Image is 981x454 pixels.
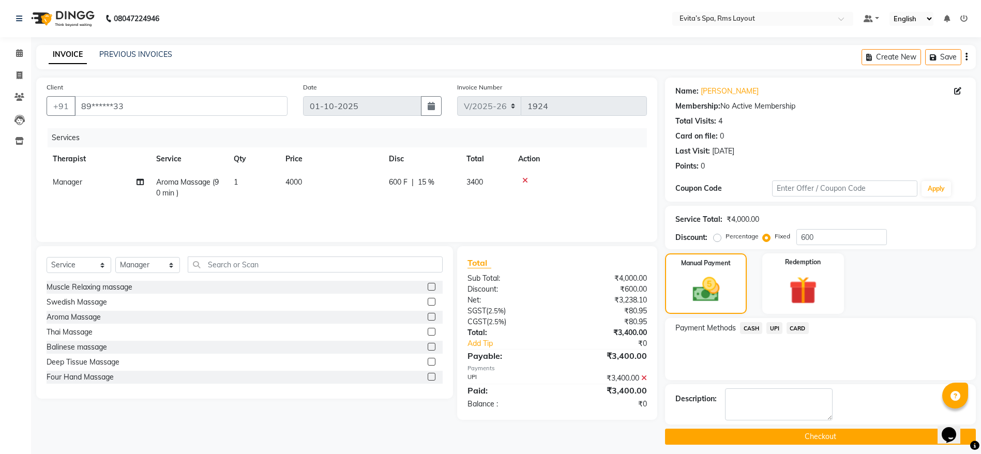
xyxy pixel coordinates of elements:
div: 0 [720,131,724,142]
div: ₹0 [573,338,655,349]
th: Service [150,147,228,171]
span: Total [467,258,491,268]
span: 600 F [389,177,408,188]
div: ₹3,400.00 [557,373,655,384]
div: Membership: [675,101,720,112]
div: Balance : [460,399,557,410]
div: ( ) [460,316,557,327]
div: Service Total: [675,214,722,225]
span: 1 [234,177,238,187]
input: Search by Name/Mobile/Email/Code [74,96,288,116]
img: _cash.svg [684,274,728,305]
div: Name: [675,86,699,97]
img: logo [26,4,97,33]
div: ₹4,000.00 [557,273,655,284]
button: Apply [922,181,951,196]
div: Swedish Massage [47,297,107,308]
button: Create New [862,49,921,65]
div: Card on file: [675,131,718,142]
div: Deep Tissue Massage [47,357,119,368]
div: 4 [718,116,722,127]
label: Date [303,83,317,92]
input: Search or Scan [188,256,443,273]
div: [DATE] [712,146,734,157]
span: Payment Methods [675,323,736,334]
span: 2.5% [489,317,504,326]
span: CGST [467,317,487,326]
label: Client [47,83,63,92]
div: 0 [701,161,705,172]
span: UPI [766,322,782,334]
div: ₹80.95 [557,306,655,316]
div: ₹600.00 [557,284,655,295]
th: Price [279,147,383,171]
div: UPI [460,373,557,384]
label: Redemption [785,258,821,267]
button: Save [925,49,961,65]
span: 3400 [466,177,483,187]
th: Disc [383,147,460,171]
label: Percentage [726,232,759,241]
div: Services [48,128,655,147]
div: Payable: [460,350,557,362]
div: ₹0 [557,399,655,410]
span: 15 % [418,177,434,188]
div: ₹80.95 [557,316,655,327]
label: Manual Payment [681,259,731,268]
div: Description: [675,394,717,404]
span: 2.5% [488,307,504,315]
div: ₹3,400.00 [557,350,655,362]
input: Enter Offer / Coupon Code [772,180,917,196]
div: ₹3,400.00 [557,384,655,397]
th: Therapist [47,147,150,171]
iframe: chat widget [938,413,971,444]
span: CARD [787,322,809,334]
div: Discount: [675,232,707,243]
span: SGST [467,306,486,315]
div: Muscle Relaxing massage [47,282,132,293]
a: INVOICE [49,46,87,64]
a: [PERSON_NAME] [701,86,759,97]
label: Invoice Number [457,83,502,92]
span: | [412,177,414,188]
span: Manager [53,177,82,187]
th: Total [460,147,512,171]
div: ₹4,000.00 [727,214,759,225]
div: ₹3,238.10 [557,295,655,306]
div: Last Visit: [675,146,710,157]
img: _gift.svg [780,273,826,308]
div: ( ) [460,306,557,316]
button: Checkout [665,429,976,445]
div: Coupon Code [675,183,772,194]
b: 08047224946 [114,4,159,33]
div: ₹3,400.00 [557,327,655,338]
a: Add Tip [460,338,573,349]
div: Total Visits: [675,116,716,127]
div: No Active Membership [675,101,965,112]
div: Balinese massage [47,342,107,353]
th: Qty [228,147,279,171]
div: Discount: [460,284,557,295]
div: Paid: [460,384,557,397]
a: PREVIOUS INVOICES [99,50,172,59]
div: Total: [460,327,557,338]
div: Net: [460,295,557,306]
label: Fixed [775,232,790,241]
div: Points: [675,161,699,172]
div: Aroma Massage [47,312,101,323]
div: Sub Total: [460,273,557,284]
th: Action [512,147,647,171]
div: Thai Massage [47,327,93,338]
div: Payments [467,364,647,373]
button: +91 [47,96,76,116]
span: 4000 [285,177,302,187]
span: CASH [740,322,762,334]
div: Four Hand Massage [47,372,114,383]
span: Aroma Massage (90 min ) [156,177,219,198]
